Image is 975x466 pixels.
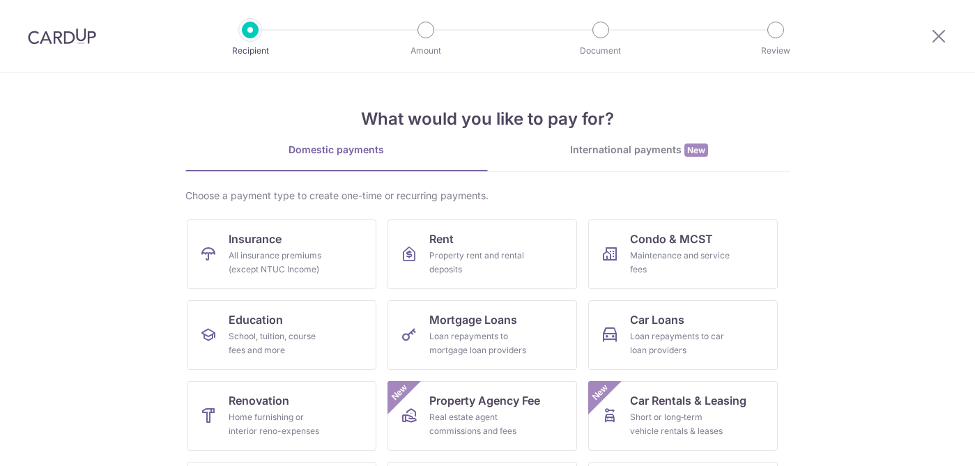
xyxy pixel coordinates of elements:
[229,392,289,409] span: Renovation
[630,392,746,409] span: Car Rentals & Leasing
[630,329,730,357] div: Loan repayments to car loan providers
[684,143,708,157] span: New
[588,219,778,289] a: Condo & MCSTMaintenance and service fees
[630,249,730,277] div: Maintenance and service fees
[187,381,376,451] a: RenovationHome furnishing or interior reno-expenses
[387,300,577,370] a: Mortgage LoansLoan repayments to mortgage loan providers
[588,300,778,370] a: Car LoansLoan repayments to car loan providers
[187,300,376,370] a: EducationSchool, tuition, course fees and more
[374,44,477,58] p: Amount
[630,311,684,328] span: Car Loans
[429,329,530,357] div: Loan repayments to mortgage loan providers
[229,311,283,328] span: Education
[229,410,329,438] div: Home furnishing or interior reno-expenses
[630,410,730,438] div: Short or long‑term vehicle rentals & leases
[229,249,329,277] div: All insurance premiums (except NTUC Income)
[429,311,517,328] span: Mortgage Loans
[229,329,329,357] div: School, tuition, course fees and more
[229,231,282,247] span: Insurance
[387,381,410,404] span: New
[630,231,713,247] span: Condo & MCST
[429,410,530,438] div: Real estate agent commissions and fees
[187,219,376,289] a: InsuranceAll insurance premiums (except NTUC Income)
[199,44,302,58] p: Recipient
[429,231,454,247] span: Rent
[429,249,530,277] div: Property rent and rental deposits
[185,143,488,157] div: Domestic payments
[588,381,611,404] span: New
[185,189,790,203] div: Choose a payment type to create one-time or recurring payments.
[724,44,827,58] p: Review
[387,381,577,451] a: Property Agency FeeReal estate agent commissions and feesNew
[429,392,540,409] span: Property Agency Fee
[488,143,790,157] div: International payments
[549,44,652,58] p: Document
[885,424,961,459] iframe: Opens a widget where you can find more information
[588,381,778,451] a: Car Rentals & LeasingShort or long‑term vehicle rentals & leasesNew
[387,219,577,289] a: RentProperty rent and rental deposits
[28,28,96,45] img: CardUp
[185,107,790,132] h4: What would you like to pay for?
